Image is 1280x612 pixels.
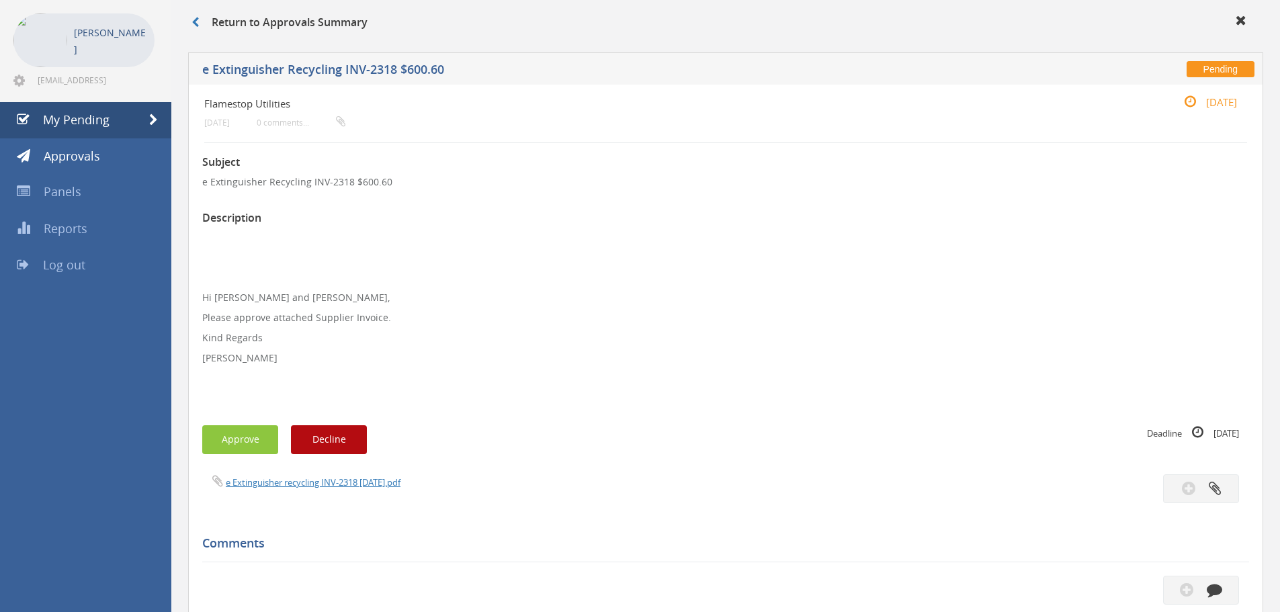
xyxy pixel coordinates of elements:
[202,63,937,80] h5: e Extinguisher Recycling INV-2318 $600.60
[226,476,400,488] a: e Extinguisher recycling INV-2318 [DATE].pdf
[202,425,278,454] button: Approve
[1187,61,1254,77] span: Pending
[1170,95,1237,110] small: [DATE]
[202,537,1239,550] h5: Comments
[191,17,368,29] h3: Return to Approvals Summary
[43,257,85,273] span: Log out
[44,148,100,164] span: Approvals
[202,291,1249,304] p: Hi [PERSON_NAME] and [PERSON_NAME],
[44,183,81,200] span: Panels
[202,157,1249,169] h3: Subject
[74,24,148,58] p: [PERSON_NAME]
[291,425,367,454] button: Decline
[1147,425,1239,440] small: Deadline [DATE]
[202,175,1249,189] p: e Extinguisher Recycling INV-2318 $600.60
[204,98,1073,110] h4: Flamestop Utilities
[257,118,345,128] small: 0 comments...
[202,331,1249,345] p: Kind Regards
[38,75,152,85] span: [EMAIL_ADDRESS][DOMAIN_NAME]
[204,118,230,128] small: [DATE]
[202,212,1249,224] h3: Description
[43,112,110,128] span: My Pending
[44,220,87,236] span: Reports
[202,311,1249,324] p: Please approve attached Supplier Invoice.
[202,351,1249,365] p: [PERSON_NAME]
